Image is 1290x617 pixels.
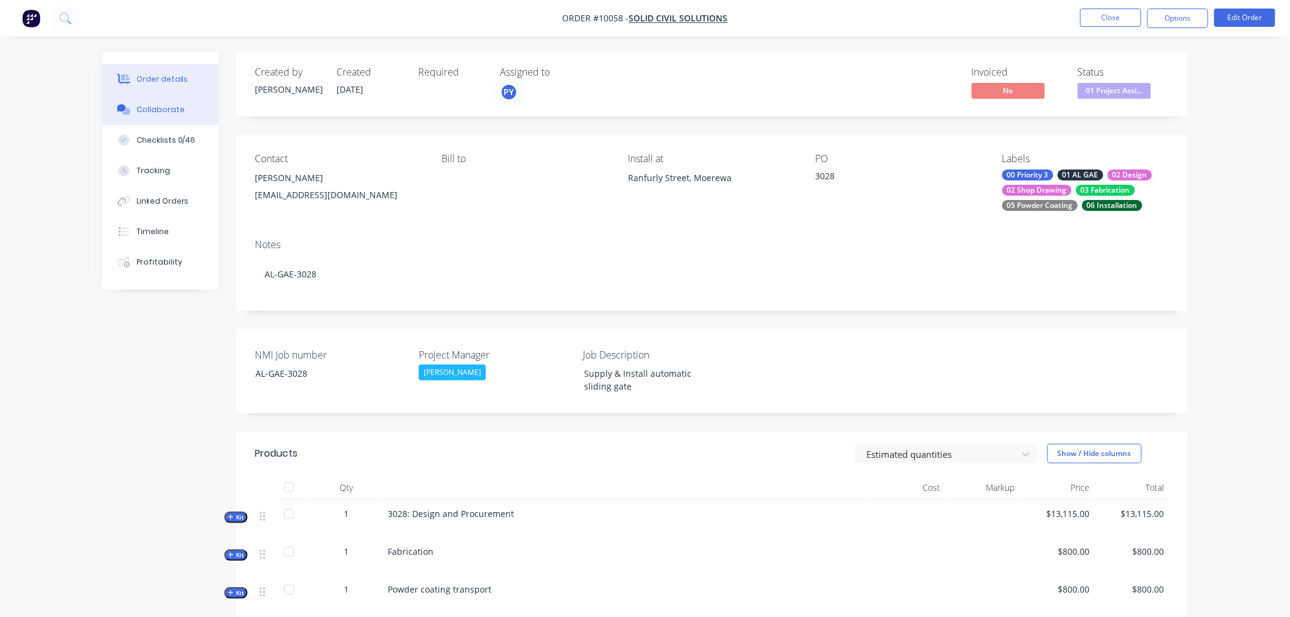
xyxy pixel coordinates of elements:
span: Fabrication [388,546,433,557]
div: Checklists 0/46 [137,135,196,146]
span: 1 [344,545,349,558]
button: PY [500,83,518,101]
div: [PERSON_NAME] [255,169,422,187]
button: Kit [224,512,248,523]
div: Required [418,66,485,78]
div: Bill to [441,153,608,165]
div: 01 AL GAE [1058,169,1103,180]
span: 1 [344,583,349,596]
div: Created [337,66,404,78]
span: [DATE] [337,84,363,95]
div: [EMAIL_ADDRESS][DOMAIN_NAME] [255,187,422,204]
div: 05 Powder Coating [1002,200,1078,211]
button: Checklists 0/46 [102,125,218,155]
button: Tracking [102,155,218,186]
a: Solid Civil Solutions [629,13,728,24]
div: 00 Priority 3 [1002,169,1053,180]
div: Qty [310,476,383,500]
div: [PERSON_NAME] [419,365,486,380]
button: Collaborate [102,95,218,125]
div: AL-GAE-3028 [255,255,1169,293]
div: Status [1078,66,1169,78]
div: Price [1020,476,1095,500]
button: Close [1080,9,1141,27]
span: $13,115.00 [1100,507,1165,520]
span: 3028: Design and Procurement [388,508,514,519]
div: Products [255,446,298,461]
div: Cost [871,476,946,500]
div: [PERSON_NAME] [255,83,322,96]
div: 06 Installation [1082,200,1142,211]
button: Linked Orders [102,186,218,216]
div: Assigned to [500,66,622,78]
button: Edit Order [1214,9,1275,27]
span: $800.00 [1100,545,1165,558]
div: 3028 [815,169,968,187]
div: Created by [255,66,322,78]
img: Factory [22,9,40,27]
span: $800.00 [1025,545,1090,558]
button: Order details [102,64,218,95]
div: 03 Fabrication [1076,185,1135,196]
div: 02 Design [1108,169,1152,180]
label: Job Description [583,348,735,362]
button: Show / Hide columns [1047,444,1142,463]
div: [PERSON_NAME][EMAIL_ADDRESS][DOMAIN_NAME] [255,169,422,209]
div: Markup [946,476,1021,500]
div: Install at [629,153,796,165]
div: Collaborate [137,104,185,115]
div: Notes [255,239,1169,251]
div: Total [1095,476,1170,500]
div: Labels [1002,153,1169,165]
span: $800.00 [1025,583,1090,596]
label: Project Manager [419,348,571,362]
span: Order #10058 - [563,13,629,24]
button: Kit [224,549,248,561]
span: Powder coating transport [388,583,491,595]
button: Options [1147,9,1208,28]
div: PO [815,153,982,165]
span: $800.00 [1100,583,1165,596]
span: 01 Project Assi... [1078,83,1151,98]
div: Supply & Install automatic sliding gate [574,365,727,395]
button: Timeline [102,216,218,247]
div: Profitability [137,257,182,268]
div: Tracking [137,165,170,176]
span: Kit [228,588,244,597]
div: AL-GAE-3028 [246,365,399,382]
span: $13,115.00 [1025,507,1090,520]
div: 02 Shop Drawing [1002,185,1072,196]
div: Invoiced [972,66,1063,78]
div: Ranfurly Street, Moerewa [629,169,796,187]
span: Kit [228,513,244,522]
div: Contact [255,153,422,165]
span: 1 [344,507,349,520]
span: No [972,83,1045,98]
div: Ranfurly Street, Moerewa [629,169,796,209]
div: Order details [137,74,188,85]
label: NMI Job number [255,348,407,362]
span: Kit [228,551,244,560]
button: Profitability [102,247,218,277]
div: Timeline [137,226,169,237]
button: Kit [224,587,248,599]
button: 01 Project Assi... [1078,83,1151,101]
div: Linked Orders [137,196,189,207]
